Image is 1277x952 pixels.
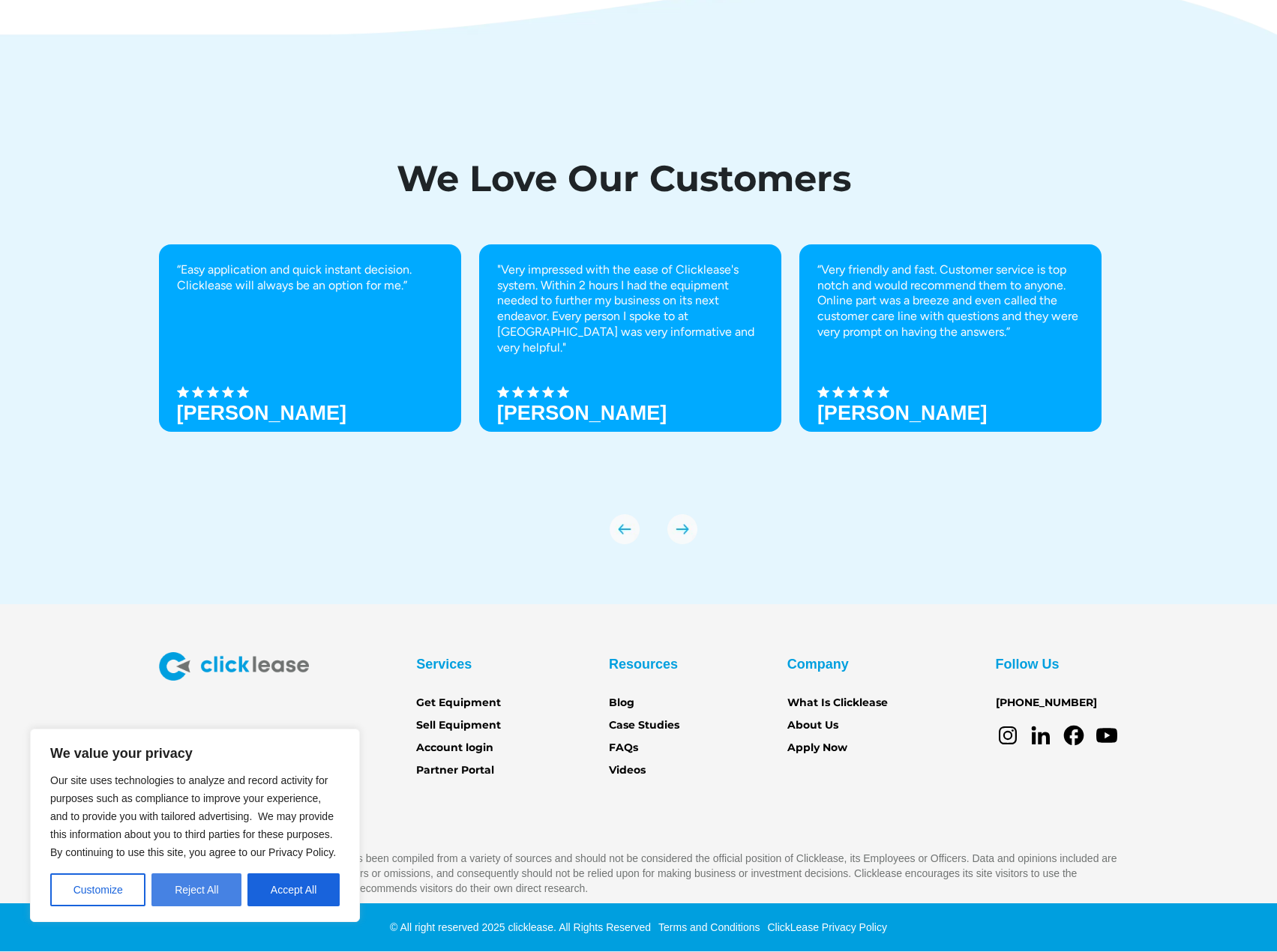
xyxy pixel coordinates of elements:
img: arrow Icon [667,514,697,544]
img: Black star icon [542,386,554,398]
p: We value your privacy [50,744,340,762]
a: ClickLease Privacy Policy [763,921,887,933]
img: Black star icon [862,386,874,398]
img: Black star icon [192,386,204,398]
a: FAQs [609,740,638,756]
p: "Very impressed with the ease of Clicklease's system. Within 2 hours I had the equipment needed t... [497,262,763,356]
a: Apply Now [787,740,847,756]
div: 3 of 8 [799,244,1102,484]
button: Accept All [247,873,340,906]
a: Sell Equipment [416,717,501,734]
div: previous slide [610,514,640,544]
img: Black star icon [557,386,569,398]
p: The content linked to [DOMAIN_NAME] has been compiled from a variety of sources and should not be... [159,851,1119,896]
img: Black star icon [817,386,829,398]
div: 1 of 8 [159,244,461,484]
img: Black star icon [832,386,844,398]
img: arrow Icon [610,514,640,544]
p: “Easy application and quick instant decision. Clicklease will always be an option for me.” [177,262,443,294]
a: Blog [609,695,634,711]
img: Black star icon [512,386,524,398]
h1: We Love Our Customers [159,160,1089,196]
div: next slide [667,514,697,544]
h3: [PERSON_NAME] [817,402,988,424]
h3: [PERSON_NAME] [177,402,347,424]
img: Black star icon [222,386,234,398]
a: Videos [609,762,646,779]
div: carousel [159,244,1119,544]
div: 2 of 8 [479,244,781,484]
div: Services [416,652,472,676]
img: Black star icon [497,386,509,398]
div: Follow Us [996,652,1060,676]
div: We value your privacy [30,729,360,922]
strong: [PERSON_NAME] [497,402,667,424]
img: Black star icon [877,386,889,398]
img: Black star icon [177,386,189,398]
a: Partner Portal [416,762,494,779]
div: Resources [609,652,678,676]
button: Customize [50,873,145,906]
img: Black star icon [207,386,219,398]
a: Get Equipment [416,695,501,711]
img: Black star icon [237,386,249,398]
img: Black star icon [527,386,539,398]
img: Black star icon [847,386,859,398]
div: Company [787,652,849,676]
span: Our site uses technologies to analyze and record activity for purposes such as compliance to impr... [50,774,336,858]
a: Account login [416,740,493,756]
a: About Us [787,717,838,734]
a: [PHONE_NUMBER] [996,695,1097,711]
img: Clicklease logo [159,652,309,681]
a: Terms and Conditions [655,921,760,933]
a: What Is Clicklease [787,695,888,711]
button: Reject All [151,873,241,906]
div: © All right reserved 2025 clicklease. All Rights Reserved [390,920,651,935]
p: “Very friendly and fast. Customer service is top notch and would recommend them to anyone. Online... [817,262,1084,340]
a: Case Studies [609,717,679,734]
